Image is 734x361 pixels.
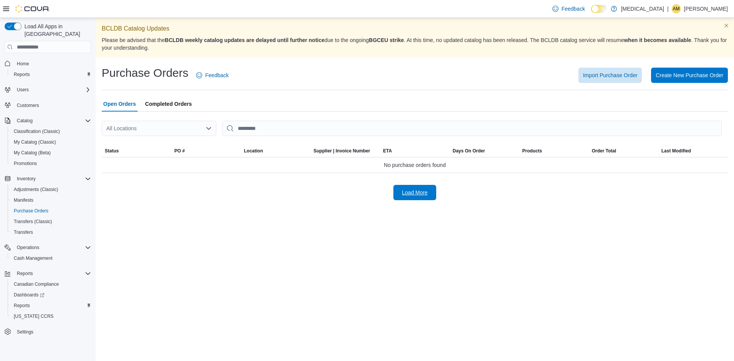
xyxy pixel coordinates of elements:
[14,59,32,68] a: Home
[8,126,94,137] button: Classification (Classic)
[5,55,91,357] nav: Complex example
[14,243,91,252] span: Operations
[14,71,30,78] span: Reports
[14,101,42,110] a: Customers
[684,4,728,13] p: [PERSON_NAME]
[244,148,263,154] span: Location
[2,173,94,184] button: Inventory
[11,254,91,263] span: Cash Management
[17,87,29,93] span: Users
[17,329,33,335] span: Settings
[11,280,62,289] a: Canadian Compliance
[14,58,91,68] span: Home
[380,145,450,157] button: ETA
[14,327,91,337] span: Settings
[8,311,94,322] button: [US_STATE] CCRS
[8,206,94,216] button: Purchase Orders
[174,148,185,154] span: PO #
[369,37,404,43] strong: BGCEU strike
[14,281,59,287] span: Canadian Compliance
[8,147,94,158] button: My Catalog (Beta)
[17,102,39,108] span: Customers
[591,5,607,13] input: Dark Mode
[11,196,36,205] a: Manifests
[2,268,94,279] button: Reports
[8,137,94,147] button: My Catalog (Classic)
[14,303,30,309] span: Reports
[8,195,94,206] button: Manifests
[11,127,63,136] a: Classification (Classic)
[11,148,91,157] span: My Catalog (Beta)
[14,186,58,193] span: Adjustments (Classic)
[205,71,229,79] span: Feedback
[171,145,241,157] button: PO #
[21,23,91,38] span: Load All Apps in [GEOGRAPHIC_DATA]
[14,139,56,145] span: My Catalog (Classic)
[8,216,94,227] button: Transfers (Classic)
[11,254,55,263] a: Cash Management
[8,290,94,300] a: Dashboards
[11,217,91,226] span: Transfers (Classic)
[11,206,91,215] span: Purchase Orders
[206,125,212,131] button: Open list of options
[578,68,642,83] button: Import Purchase Order
[11,138,59,147] a: My Catalog (Classic)
[2,242,94,253] button: Operations
[11,127,91,136] span: Classification (Classic)
[621,4,664,13] p: [MEDICAL_DATA]
[145,96,192,112] span: Completed Orders
[11,301,33,310] a: Reports
[14,292,44,298] span: Dashboards
[11,185,91,194] span: Adjustments (Classic)
[14,229,33,235] span: Transfers
[8,227,94,238] button: Transfers
[384,160,446,170] span: No purchase orders found
[14,313,54,319] span: [US_STATE] CCRS
[14,160,37,167] span: Promotions
[14,269,91,278] span: Reports
[661,148,691,154] span: Last Modified
[222,121,722,136] input: This is a search bar. After typing your query, hit enter to filter the results lower in the page.
[673,4,680,13] span: AM
[8,279,94,290] button: Canadian Compliance
[14,116,91,125] span: Catalog
[562,5,585,13] span: Feedback
[11,312,57,321] a: [US_STATE] CCRS
[8,300,94,311] button: Reports
[11,148,54,157] a: My Catalog (Beta)
[11,217,55,226] a: Transfers (Classic)
[313,148,370,154] span: Supplier | Invoice Number
[592,148,616,154] span: Order Total
[667,4,669,13] p: |
[193,68,232,83] a: Feedback
[583,71,637,79] span: Import Purchase Order
[11,70,91,79] span: Reports
[14,243,42,252] button: Operations
[658,145,728,157] button: Last Modified
[11,228,36,237] a: Transfers
[589,145,658,157] button: Order Total
[8,253,94,264] button: Cash Management
[14,219,52,225] span: Transfers (Classic)
[17,118,32,124] span: Catalog
[11,290,47,299] a: Dashboards
[15,5,50,13] img: Cova
[2,58,94,69] button: Home
[17,270,33,277] span: Reports
[310,145,380,157] button: Supplier | Invoice Number
[2,326,94,337] button: Settings
[14,255,52,261] span: Cash Management
[11,312,91,321] span: Washington CCRS
[11,159,91,168] span: Promotions
[241,145,310,157] button: Location
[8,158,94,169] button: Promotions
[17,244,39,251] span: Operations
[11,290,91,299] span: Dashboards
[656,71,723,79] span: Create New Purchase Order
[14,208,49,214] span: Purchase Orders
[14,197,33,203] span: Manifests
[8,184,94,195] button: Adjustments (Classic)
[383,148,392,154] span: ETA
[522,148,542,154] span: Products
[11,301,91,310] span: Reports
